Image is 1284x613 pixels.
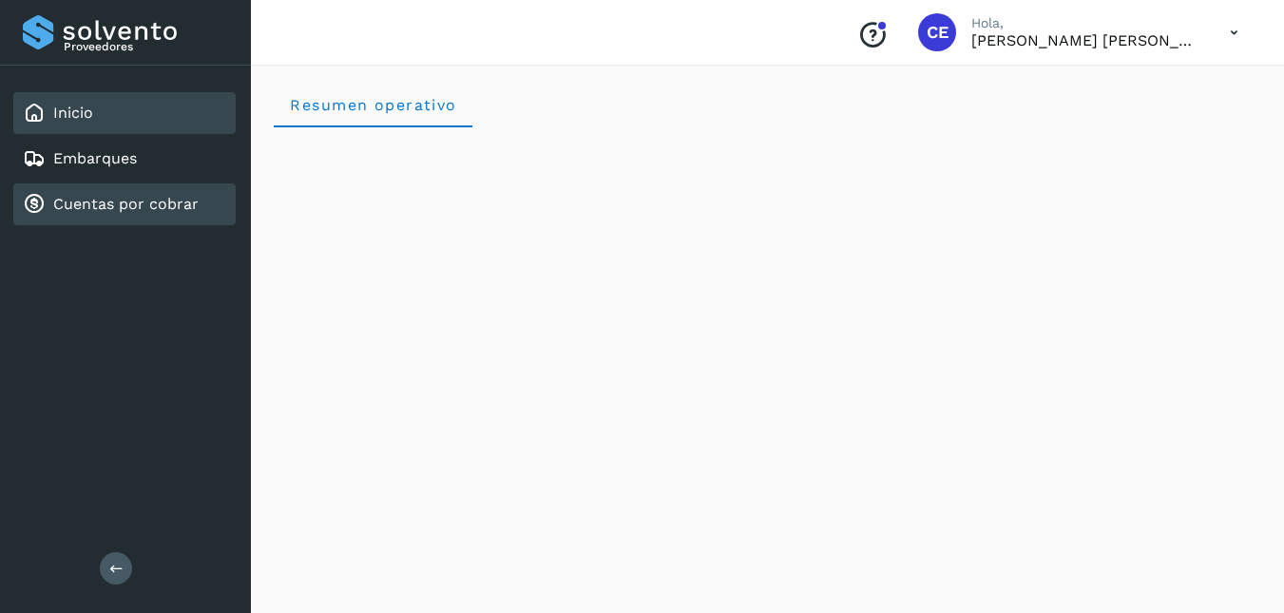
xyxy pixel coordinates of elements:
a: Cuentas por cobrar [53,195,199,213]
span: Resumen operativo [289,96,457,114]
a: Inicio [53,104,93,122]
p: Proveedores [64,40,228,53]
div: Inicio [13,92,236,134]
a: Embarques [53,149,137,167]
p: Hola, [971,15,1199,31]
div: Cuentas por cobrar [13,183,236,225]
p: CLAUDIA ELIZABETH SANCHEZ RAMIREZ [971,31,1199,49]
div: Embarques [13,138,236,180]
